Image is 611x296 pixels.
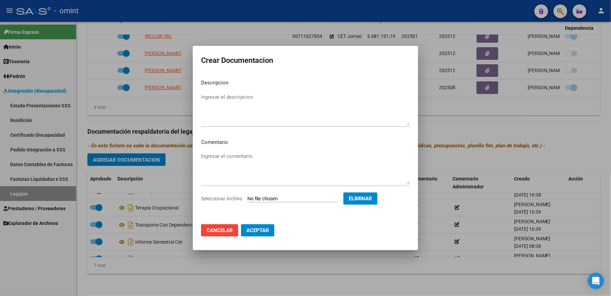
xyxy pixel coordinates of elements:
[201,196,242,201] span: Seleccionar Archivo
[201,54,410,67] h2: Crear Documentacion
[207,227,233,233] span: Cancelar
[201,224,238,237] button: Cancelar
[241,224,274,237] button: Aceptar
[343,192,378,205] button: Eliminar
[349,196,372,202] span: Eliminar
[588,273,604,289] div: Open Intercom Messenger
[201,138,410,146] p: Comentario
[246,227,269,233] span: Aceptar
[201,79,410,87] p: Descripcion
